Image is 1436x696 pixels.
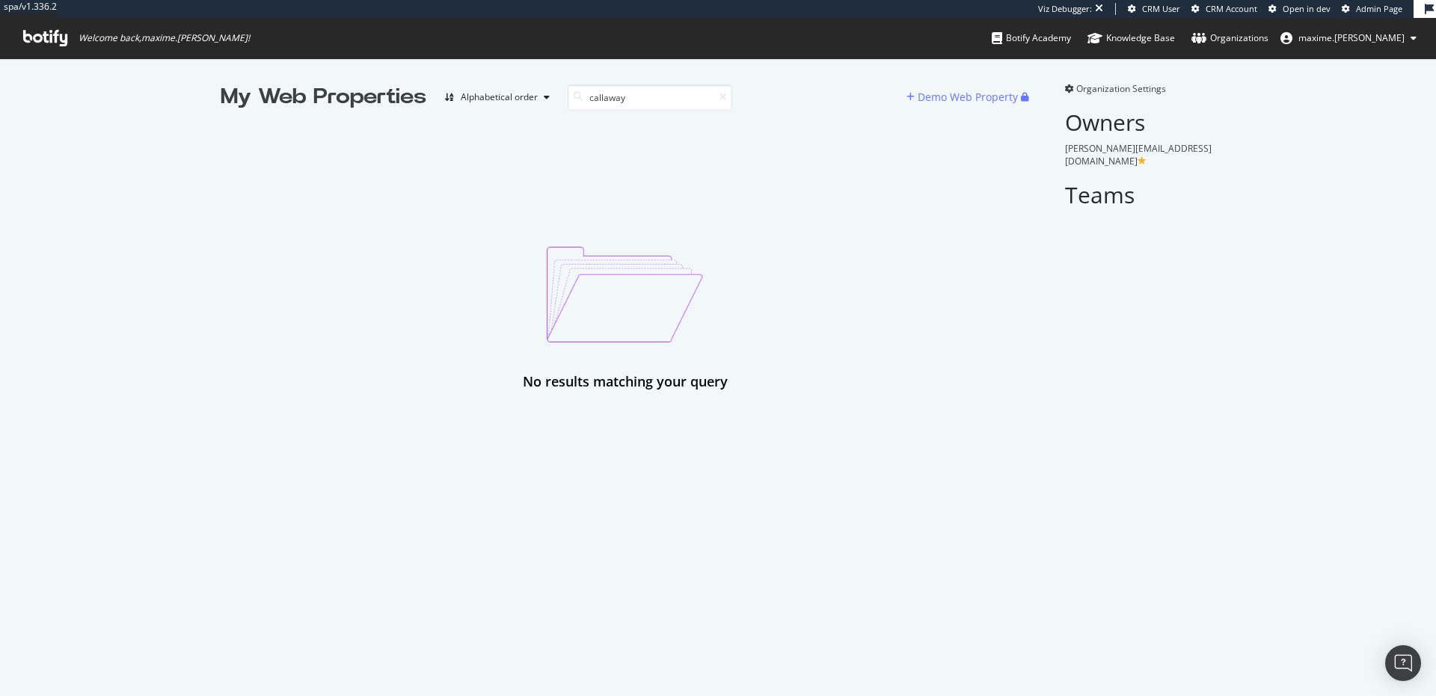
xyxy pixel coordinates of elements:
span: CRM User [1142,3,1180,14]
div: Alphabetical order [461,93,538,102]
button: Alphabetical order [438,85,556,109]
div: Open Intercom Messenger [1385,645,1421,681]
button: Demo Web Property [906,85,1021,109]
a: Admin Page [1342,3,1402,15]
span: Welcome back, maxime.[PERSON_NAME] ! [79,32,250,44]
a: Organizations [1191,18,1268,58]
h2: Teams [1065,182,1215,207]
a: Demo Web Property [906,90,1021,103]
div: No results matching your query [523,372,728,392]
span: Open in dev [1283,3,1331,14]
button: maxime.[PERSON_NAME] [1268,26,1429,50]
img: emptyProjectImage [547,247,703,342]
a: Open in dev [1268,3,1331,15]
span: Admin Page [1356,3,1402,14]
div: Viz Debugger: [1038,3,1092,15]
div: Botify Academy [992,31,1071,46]
a: Botify Academy [992,18,1071,58]
a: CRM Account [1191,3,1257,15]
div: Organizations [1191,31,1268,46]
div: Knowledge Base [1087,31,1175,46]
span: Organization Settings [1076,82,1166,95]
span: maxime.fleury [1298,31,1405,44]
div: Demo Web Property [918,90,1018,105]
input: Search [568,84,732,111]
div: My Web Properties [221,82,426,112]
a: Knowledge Base [1087,18,1175,58]
a: CRM User [1128,3,1180,15]
span: CRM Account [1206,3,1257,14]
h2: Owners [1065,110,1215,135]
span: [PERSON_NAME][EMAIL_ADDRESS][DOMAIN_NAME] [1065,142,1212,167]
